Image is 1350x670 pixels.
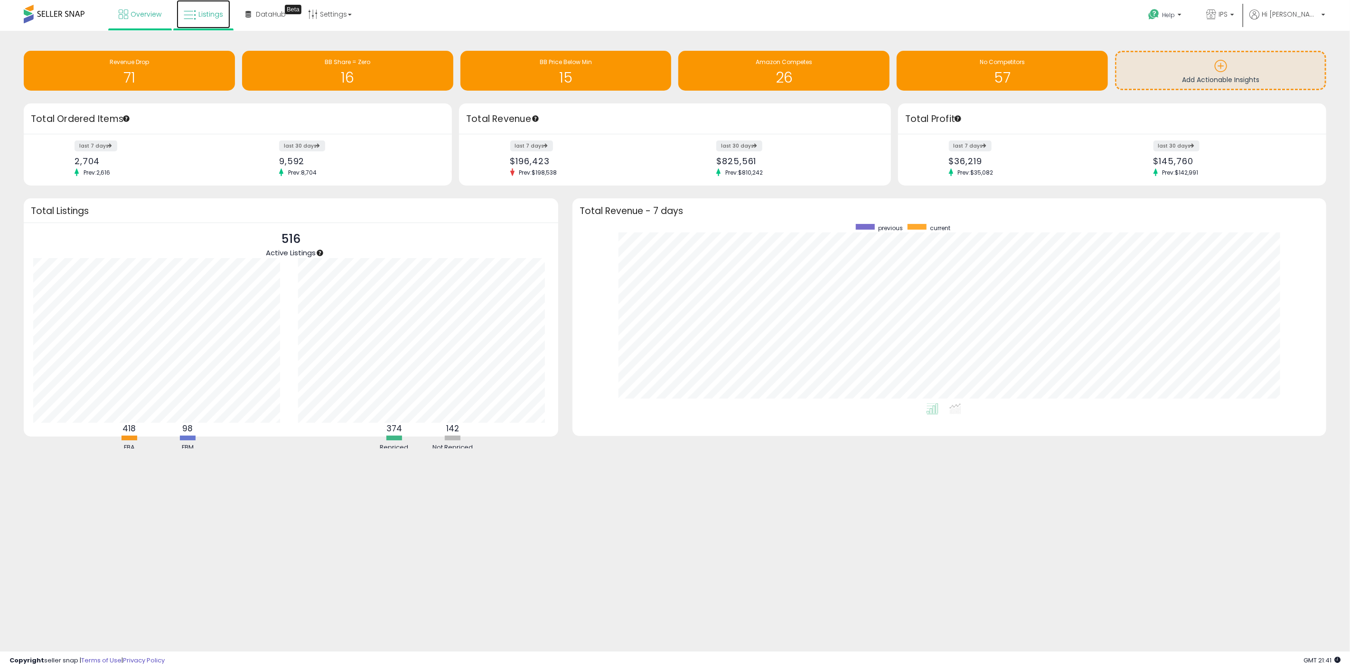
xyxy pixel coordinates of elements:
[247,70,449,85] h1: 16
[285,5,301,14] div: Tooltip anchor
[75,140,117,151] label: last 7 days
[75,156,231,166] div: 2,704
[1116,52,1325,89] a: Add Actionable Insights
[683,70,885,85] h1: 26
[930,224,950,232] span: current
[122,423,136,434] b: 418
[716,140,762,151] label: last 30 days
[980,58,1025,66] span: No Competitors
[122,114,131,123] div: Tooltip anchor
[279,156,435,166] div: 9,592
[31,112,445,126] h3: Total Ordered Items
[159,443,216,452] div: FBM
[949,140,992,151] label: last 7 days
[580,207,1319,214] h3: Total Revenue - 7 days
[242,51,453,91] a: BB Share = Zero 16
[198,9,223,19] span: Listings
[101,443,158,452] div: FBA
[540,58,592,66] span: BB Price Below Min
[531,114,540,123] div: Tooltip anchor
[279,140,325,151] label: last 30 days
[678,51,890,91] a: Amazon Competes 26
[266,230,316,248] p: 516
[386,423,402,434] b: 374
[878,224,903,232] span: previous
[283,168,321,177] span: Prev: 8,704
[79,168,115,177] span: Prev: 2,616
[466,112,884,126] h3: Total Revenue
[1219,9,1228,19] span: IPS
[953,168,998,177] span: Prev: $35,082
[28,70,230,85] h1: 71
[756,58,812,66] span: Amazon Competes
[515,168,562,177] span: Prev: $198,538
[446,423,459,434] b: 142
[897,51,1108,91] a: No Competitors 57
[510,156,668,166] div: $196,423
[1262,9,1319,19] span: Hi [PERSON_NAME]
[1153,156,1310,166] div: $145,760
[1141,1,1191,31] a: Help
[31,207,551,214] h3: Total Listings
[1249,9,1325,31] a: Hi [PERSON_NAME]
[460,51,672,91] a: BB Price Below Min 15
[424,443,481,452] div: Not Repriced
[510,140,553,151] label: last 7 days
[316,249,324,257] div: Tooltip anchor
[721,168,768,177] span: Prev: $810,242
[256,9,286,19] span: DataHub
[110,58,149,66] span: Revenue Drop
[366,443,422,452] div: Repriced
[1162,11,1175,19] span: Help
[1182,75,1259,84] span: Add Actionable Insights
[24,51,235,91] a: Revenue Drop 71
[901,70,1103,85] h1: 57
[716,156,874,166] div: $825,561
[905,112,1319,126] h3: Total Profit
[1158,168,1203,177] span: Prev: $142,991
[325,58,370,66] span: BB Share = Zero
[266,248,316,258] span: Active Listings
[1153,140,1200,151] label: last 30 days
[182,423,193,434] b: 98
[131,9,161,19] span: Overview
[949,156,1105,166] div: $36,219
[1148,9,1160,20] i: Get Help
[954,114,962,123] div: Tooltip anchor
[465,70,667,85] h1: 15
